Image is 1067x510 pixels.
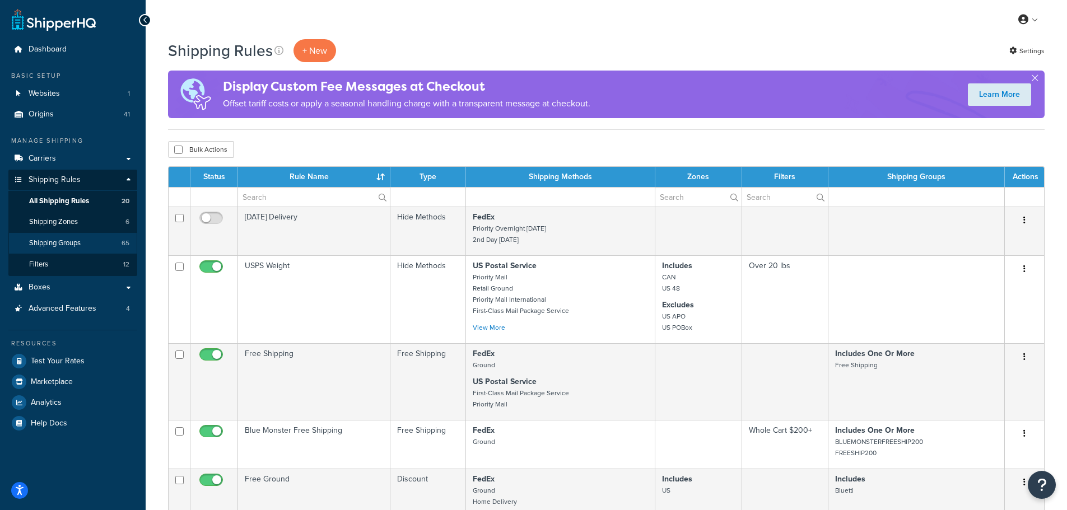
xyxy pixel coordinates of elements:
[473,348,495,359] strong: FedEx
[473,360,495,370] small: Ground
[128,89,130,99] span: 1
[8,233,137,254] li: Shipping Groups
[29,217,78,227] span: Shipping Zones
[1028,471,1056,499] button: Open Resource Center
[29,45,67,54] span: Dashboard
[8,170,137,276] li: Shipping Rules
[473,223,546,245] small: Priority Overnight [DATE] 2nd Day [DATE]
[29,196,89,206] span: All Shipping Rules
[473,424,495,436] strong: FedEx
[828,167,1005,187] th: Shipping Groups
[662,260,692,272] strong: Includes
[835,473,865,485] strong: Includes
[126,304,130,314] span: 4
[8,277,137,298] a: Boxes
[1005,167,1044,187] th: Actions
[124,110,130,119] span: 41
[8,83,137,104] a: Websites 1
[655,167,742,187] th: Zones
[835,424,915,436] strong: Includes One Or More
[123,260,129,269] span: 12
[390,420,466,469] td: Free Shipping
[29,154,56,163] span: Carriers
[390,343,466,420] td: Free Shipping
[29,304,96,314] span: Advanced Features
[8,413,137,433] a: Help Docs
[31,357,85,366] span: Test Your Rates
[168,71,223,118] img: duties-banner-06bc72dcb5fe05cb3f9472aba00be2ae8eb53ab6f0d8bb03d382ba314ac3c341.png
[835,360,878,370] small: Free Shipping
[29,110,54,119] span: Origins
[742,167,828,187] th: Filters
[29,260,48,269] span: Filters
[390,255,466,343] td: Hide Methods
[473,437,495,447] small: Ground
[238,188,390,207] input: Search
[390,167,466,187] th: Type
[473,388,569,409] small: First-Class Mail Package Service Priority Mail
[122,196,129,206] span: 20
[31,419,67,428] span: Help Docs
[8,191,137,212] li: All Shipping Rules
[29,89,60,99] span: Websites
[238,343,390,420] td: Free Shipping
[168,141,234,158] button: Bulk Actions
[473,485,517,507] small: Ground Home Delivery
[8,104,137,125] li: Origins
[1009,43,1045,59] a: Settings
[8,254,137,275] li: Filters
[655,188,742,207] input: Search
[8,136,137,146] div: Manage Shipping
[473,322,505,333] a: View More
[8,254,137,275] a: Filters 12
[390,207,466,255] td: Hide Methods
[473,272,569,316] small: Priority Mail Retail Ground Priority Mail International First-Class Mail Package Service
[293,39,336,62] p: + New
[29,175,81,185] span: Shipping Rules
[8,39,137,60] li: Dashboard
[8,233,137,254] a: Shipping Groups 65
[662,299,694,311] strong: Excludes
[662,311,692,333] small: US APO US POBox
[8,148,137,169] a: Carriers
[473,376,537,387] strong: US Postal Service
[8,212,137,232] a: Shipping Zones 6
[742,420,828,469] td: Whole Cart $200+
[8,83,137,104] li: Websites
[835,437,923,458] small: BLUEMONSTERFREESHIP200 FREESHIP200
[8,351,137,371] a: Test Your Rates
[8,339,137,348] div: Resources
[31,377,73,387] span: Marketplace
[466,167,655,187] th: Shipping Methods
[835,348,915,359] strong: Includes One Or More
[473,473,495,485] strong: FedEx
[662,473,692,485] strong: Includes
[835,485,854,495] small: Bluetti
[742,188,828,207] input: Search
[8,104,137,125] a: Origins 41
[8,372,137,392] a: Marketplace
[122,238,129,248] span: 65
[473,211,495,223] strong: FedEx
[8,170,137,190] a: Shipping Rules
[238,255,390,343] td: USPS Weight
[12,8,96,31] a: ShipperHQ Home
[8,298,137,319] a: Advanced Features 4
[238,167,390,187] th: Rule Name : activate to sort column ascending
[742,255,828,343] td: Over 20 lbs
[238,207,390,255] td: [DATE] Delivery
[168,40,273,62] h1: Shipping Rules
[31,398,62,408] span: Analytics
[968,83,1031,106] a: Learn More
[29,283,50,292] span: Boxes
[8,392,137,413] a: Analytics
[125,217,129,227] span: 6
[8,212,137,232] li: Shipping Zones
[473,260,537,272] strong: US Postal Service
[8,191,137,212] a: All Shipping Rules 20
